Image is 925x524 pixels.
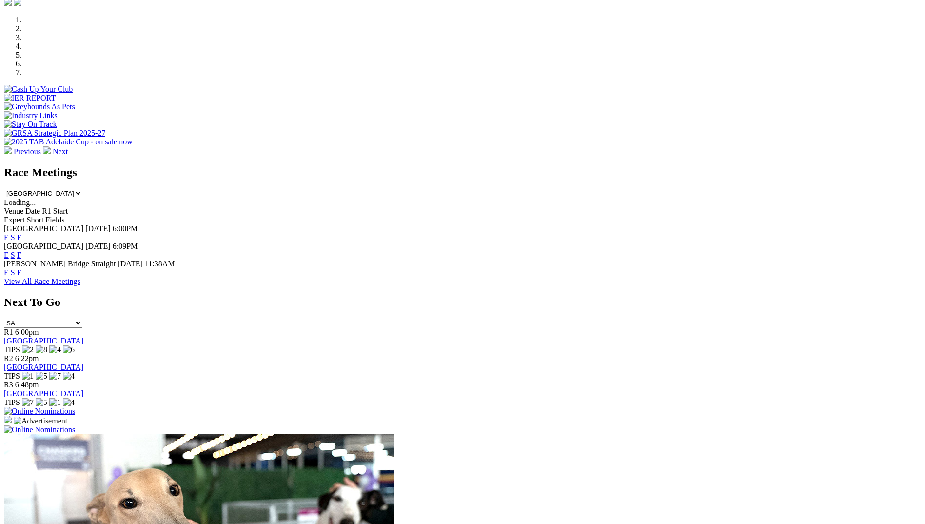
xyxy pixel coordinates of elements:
[4,216,25,224] span: Expert
[45,216,64,224] span: Fields
[4,207,23,215] span: Venue
[17,268,21,277] a: F
[4,345,20,354] span: TIPS
[4,251,9,259] a: E
[4,389,83,398] a: [GEOGRAPHIC_DATA]
[4,381,13,389] span: R3
[113,224,138,233] span: 6:00PM
[36,398,47,407] img: 5
[43,147,68,156] a: Next
[14,147,41,156] span: Previous
[25,207,40,215] span: Date
[4,224,83,233] span: [GEOGRAPHIC_DATA]
[118,260,143,268] span: [DATE]
[4,198,36,206] span: Loading...
[4,260,116,268] span: [PERSON_NAME] Bridge Straight
[4,138,133,146] img: 2025 TAB Adelaide Cup - on sale now
[113,242,138,250] span: 6:09PM
[11,268,15,277] a: S
[4,85,73,94] img: Cash Up Your Club
[4,398,20,406] span: TIPS
[63,372,75,381] img: 4
[15,354,39,363] span: 6:22pm
[15,328,39,336] span: 6:00pm
[22,345,34,354] img: 2
[85,242,111,250] span: [DATE]
[145,260,175,268] span: 11:38AM
[49,372,61,381] img: 7
[15,381,39,389] span: 6:48pm
[4,296,921,309] h2: Next To Go
[43,146,51,154] img: chevron-right-pager-white.svg
[4,416,12,423] img: 15187_Greyhounds_GreysPlayCentral_Resize_SA_WebsiteBanner_300x115_2025.jpg
[22,398,34,407] img: 7
[11,233,15,242] a: S
[4,120,57,129] img: Stay On Track
[17,233,21,242] a: F
[14,417,67,425] img: Advertisement
[4,111,58,120] img: Industry Links
[4,146,12,154] img: chevron-left-pager-white.svg
[4,102,75,111] img: Greyhounds As Pets
[4,166,921,179] h2: Race Meetings
[4,337,83,345] a: [GEOGRAPHIC_DATA]
[36,345,47,354] img: 8
[4,233,9,242] a: E
[4,268,9,277] a: E
[4,372,20,380] span: TIPS
[4,354,13,363] span: R2
[4,242,83,250] span: [GEOGRAPHIC_DATA]
[4,328,13,336] span: R1
[42,207,68,215] span: R1 Start
[17,251,21,259] a: F
[4,407,75,416] img: Online Nominations
[4,277,80,285] a: View All Race Meetings
[4,129,105,138] img: GRSA Strategic Plan 2025-27
[4,94,56,102] img: IER REPORT
[36,372,47,381] img: 5
[49,398,61,407] img: 1
[27,216,44,224] span: Short
[4,363,83,371] a: [GEOGRAPHIC_DATA]
[4,147,43,156] a: Previous
[49,345,61,354] img: 4
[63,345,75,354] img: 6
[11,251,15,259] a: S
[4,425,75,434] img: Online Nominations
[53,147,68,156] span: Next
[85,224,111,233] span: [DATE]
[63,398,75,407] img: 4
[22,372,34,381] img: 1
